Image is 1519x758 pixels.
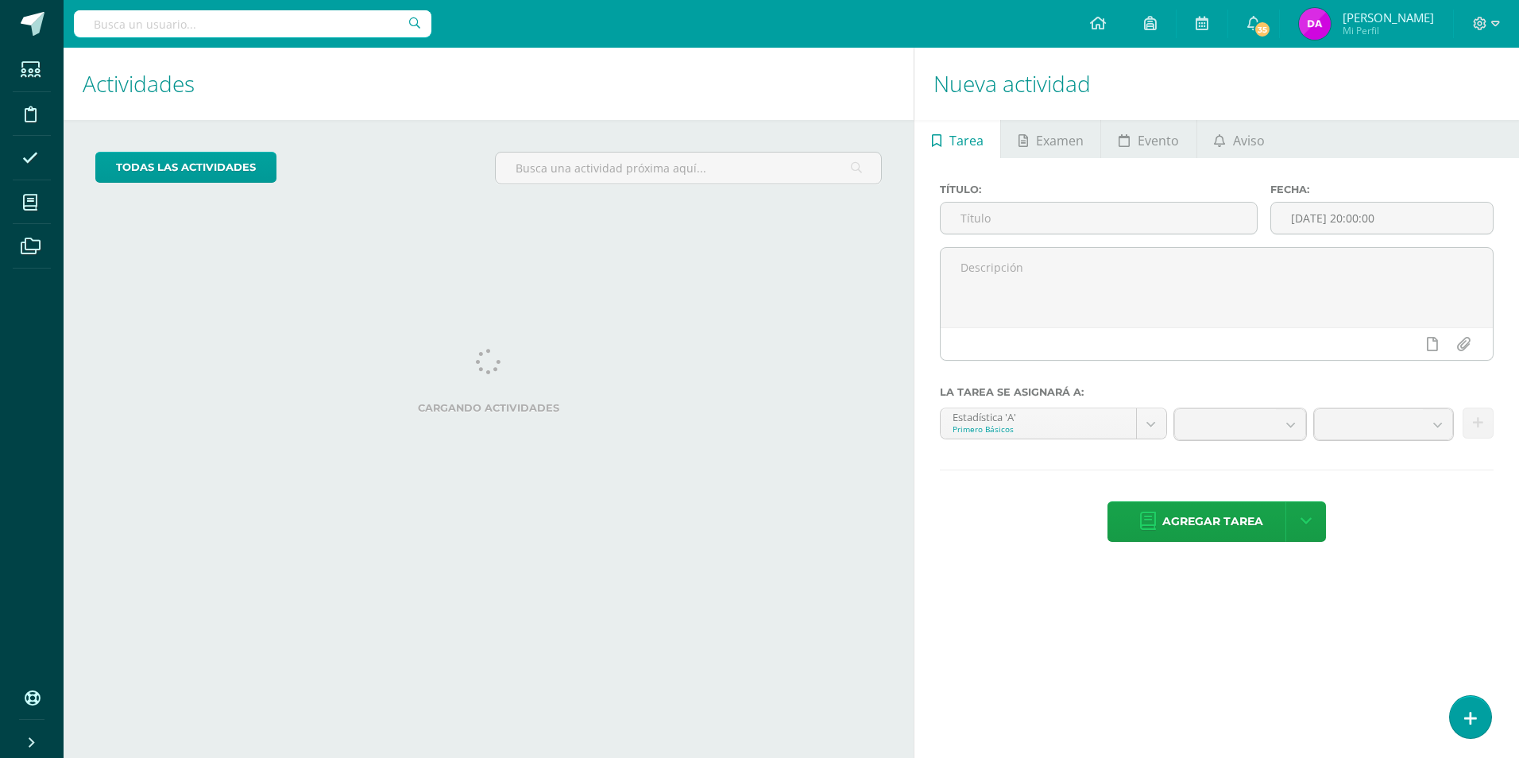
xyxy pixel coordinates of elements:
a: Tarea [914,120,1000,158]
span: Aviso [1233,122,1265,160]
span: 35 [1254,21,1271,38]
div: Primero Básicos [953,423,1124,435]
span: Agregar tarea [1162,502,1263,541]
input: Título [941,203,1257,234]
span: Examen [1036,122,1084,160]
a: Aviso [1197,120,1282,158]
a: Examen [1001,120,1100,158]
span: Tarea [949,122,984,160]
a: todas las Actividades [95,152,276,183]
input: Fecha de entrega [1271,203,1493,234]
label: Cargando actividades [95,402,882,414]
label: Título: [940,184,1258,195]
div: Estadística 'A' [953,408,1124,423]
span: Mi Perfil [1343,24,1434,37]
input: Busca una actividad próxima aquí... [496,153,881,184]
label: Fecha: [1270,184,1494,195]
span: [PERSON_NAME] [1343,10,1434,25]
img: 10ff0b26909370768b000b86823b4192.png [1299,8,1331,40]
span: Evento [1138,122,1179,160]
label: La tarea se asignará a: [940,386,1494,398]
a: Estadística 'A'Primero Básicos [941,408,1166,439]
a: Evento [1101,120,1196,158]
h1: Actividades [83,48,895,120]
input: Busca un usuario... [74,10,431,37]
h1: Nueva actividad [933,48,1500,120]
